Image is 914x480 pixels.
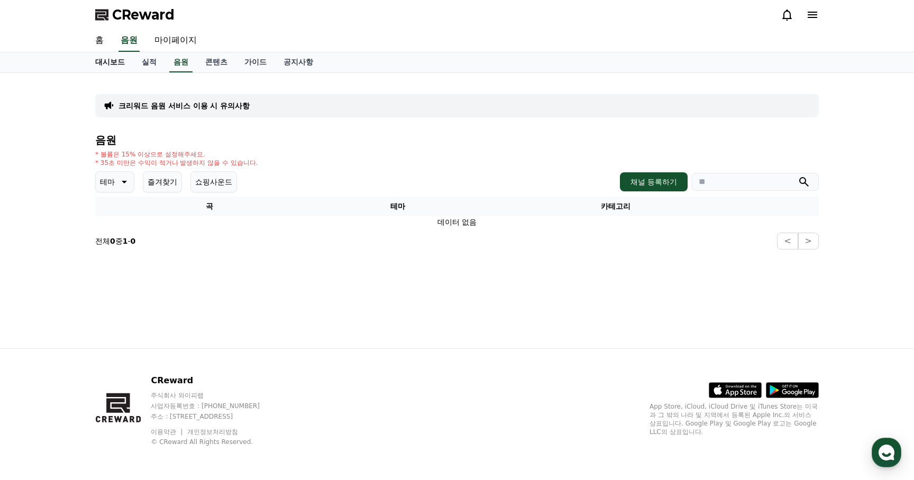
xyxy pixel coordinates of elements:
p: CReward [151,374,280,387]
button: 채널 등록하기 [620,172,688,191]
a: 음원 [169,52,193,72]
a: 크리워드 음원 서비스 이용 시 유의사항 [118,100,250,111]
a: 실적 [133,52,165,72]
p: App Store, iCloud, iCloud Drive 및 iTunes Store는 미국과 그 밖의 나라 및 지역에서 등록된 Apple Inc.의 서비스 상표입니다. Goo... [650,402,819,436]
strong: 0 [110,237,115,245]
a: 설정 [136,335,203,362]
button: 쇼핑사운드 [190,171,237,192]
th: 곡 [95,197,323,216]
button: > [798,233,819,250]
a: CReward [95,6,175,23]
p: 전체 중 - [95,236,135,246]
th: 카테고리 [472,197,760,216]
p: 테마 [100,174,115,189]
p: 주식회사 와이피랩 [151,391,280,400]
strong: 0 [131,237,136,245]
a: 홈 [3,335,70,362]
strong: 1 [123,237,128,245]
h4: 음원 [95,134,819,146]
span: 홈 [33,351,40,359]
p: * 볼륨은 15% 이상으로 설정해주세요. [95,150,258,159]
th: 테마 [323,197,472,216]
p: * 35초 미만은 수익이 적거나 발생하지 않을 수 있습니다. [95,159,258,167]
a: 대시보드 [87,52,133,72]
a: 콘텐츠 [197,52,236,72]
a: 대화 [70,335,136,362]
td: 데이터 없음 [95,216,819,228]
p: © CReward All Rights Reserved. [151,438,280,446]
a: 홈 [87,30,112,52]
span: 설정 [163,351,176,359]
p: 사업자등록번호 : [PHONE_NUMBER] [151,402,280,410]
a: 이용약관 [151,428,184,436]
span: 대화 [97,352,109,360]
p: 주소 : [STREET_ADDRESS] [151,412,280,421]
a: 음원 [118,30,140,52]
span: CReward [112,6,175,23]
a: 개인정보처리방침 [187,428,238,436]
a: 마이페이지 [146,30,205,52]
a: 공지사항 [275,52,322,72]
button: 즐겨찾기 [143,171,182,192]
a: 가이드 [236,52,275,72]
button: 테마 [95,171,134,192]
button: < [777,233,798,250]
